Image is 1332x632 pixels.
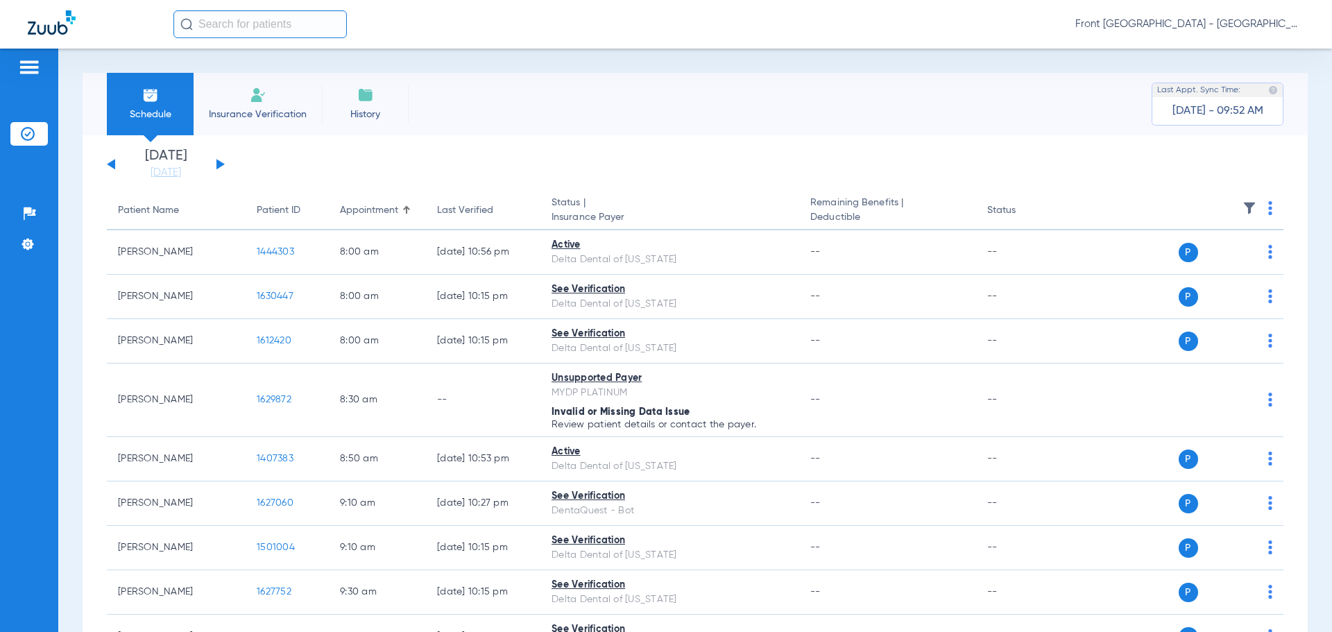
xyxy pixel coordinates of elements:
[976,570,1070,615] td: --
[810,587,821,597] span: --
[124,166,207,180] a: [DATE]
[976,437,1070,481] td: --
[810,454,821,463] span: --
[107,437,246,481] td: [PERSON_NAME]
[329,319,426,364] td: 8:00 AM
[180,18,193,31] img: Search Icon
[810,336,821,345] span: --
[118,203,234,218] div: Patient Name
[1268,540,1272,554] img: group-dot-blue.svg
[426,481,540,526] td: [DATE] 10:27 PM
[540,191,799,230] th: Status |
[107,319,246,364] td: [PERSON_NAME]
[552,253,788,267] div: Delta Dental of [US_STATE]
[1263,565,1332,632] iframe: Chat Widget
[28,10,76,35] img: Zuub Logo
[976,191,1070,230] th: Status
[552,578,788,592] div: See Verification
[329,364,426,437] td: 8:30 AM
[257,543,295,552] span: 1501004
[107,275,246,319] td: [PERSON_NAME]
[329,230,426,275] td: 8:00 AM
[257,336,291,345] span: 1612420
[329,481,426,526] td: 9:10 AM
[340,203,415,218] div: Appointment
[426,230,540,275] td: [DATE] 10:56 PM
[329,275,426,319] td: 8:00 AM
[257,395,291,404] span: 1629872
[1268,289,1272,303] img: group-dot-blue.svg
[552,592,788,607] div: Delta Dental of [US_STATE]
[976,319,1070,364] td: --
[810,210,964,225] span: Deductible
[426,526,540,570] td: [DATE] 10:15 PM
[250,87,266,103] img: Manual Insurance Verification
[552,445,788,459] div: Active
[329,570,426,615] td: 9:30 AM
[1268,245,1272,259] img: group-dot-blue.svg
[552,210,788,225] span: Insurance Payer
[976,526,1070,570] td: --
[1243,201,1256,215] img: filter.svg
[107,481,246,526] td: [PERSON_NAME]
[124,149,207,180] li: [DATE]
[810,498,821,508] span: --
[437,203,493,218] div: Last Verified
[552,386,788,400] div: MYDP PLATINUM
[1268,393,1272,407] img: group-dot-blue.svg
[1268,201,1272,215] img: group-dot-blue.svg
[257,203,300,218] div: Patient ID
[426,364,540,437] td: --
[552,548,788,563] div: Delta Dental of [US_STATE]
[173,10,347,38] input: Search for patients
[1268,85,1278,95] img: last sync help info
[1179,332,1198,351] span: P
[1179,287,1198,307] span: P
[107,526,246,570] td: [PERSON_NAME]
[976,275,1070,319] td: --
[257,454,293,463] span: 1407383
[107,364,246,437] td: [PERSON_NAME]
[117,108,183,121] span: Schedule
[976,481,1070,526] td: --
[426,570,540,615] td: [DATE] 10:15 PM
[552,297,788,311] div: Delta Dental of [US_STATE]
[204,108,311,121] span: Insurance Verification
[142,87,159,103] img: Schedule
[426,319,540,364] td: [DATE] 10:15 PM
[437,203,529,218] div: Last Verified
[810,291,821,301] span: --
[810,395,821,404] span: --
[107,230,246,275] td: [PERSON_NAME]
[1179,243,1198,262] span: P
[107,570,246,615] td: [PERSON_NAME]
[1179,450,1198,469] span: P
[1157,83,1240,97] span: Last Appt. Sync Time:
[552,371,788,386] div: Unsupported Payer
[976,230,1070,275] td: --
[552,420,788,429] p: Review patient details or contact the payer.
[552,341,788,356] div: Delta Dental of [US_STATE]
[257,247,294,257] span: 1444303
[257,587,291,597] span: 1627752
[1179,583,1198,602] span: P
[329,526,426,570] td: 9:10 AM
[552,238,788,253] div: Active
[552,282,788,297] div: See Verification
[799,191,975,230] th: Remaining Benefits |
[340,203,398,218] div: Appointment
[552,459,788,474] div: Delta Dental of [US_STATE]
[1268,334,1272,348] img: group-dot-blue.svg
[18,59,40,76] img: hamburger-icon
[332,108,398,121] span: History
[257,291,293,301] span: 1630447
[1179,538,1198,558] span: P
[118,203,179,218] div: Patient Name
[1268,496,1272,510] img: group-dot-blue.svg
[810,247,821,257] span: --
[1172,104,1263,118] span: [DATE] - 09:52 AM
[1179,494,1198,513] span: P
[257,498,293,508] span: 1627060
[1075,17,1304,31] span: Front [GEOGRAPHIC_DATA] - [GEOGRAPHIC_DATA] | My Community Dental Centers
